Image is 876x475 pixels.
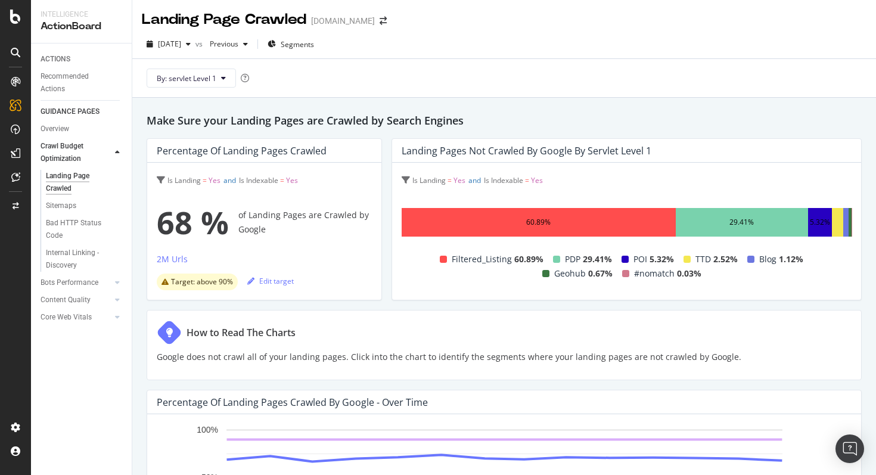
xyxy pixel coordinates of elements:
div: 5.32% [810,215,830,229]
span: Is Indexable [239,175,278,185]
a: Internal Linking - Discovery [46,247,123,272]
span: Blog [759,252,776,266]
span: Yes [453,175,465,185]
span: 68 % [157,198,229,246]
span: 1.12% [779,252,803,266]
a: GUIDANCE PAGES [41,105,123,118]
a: Bad HTTP Status Code [46,217,123,242]
div: ACTIONS [41,53,70,66]
div: Content Quality [41,294,91,306]
div: Intelligence [41,10,122,20]
div: Recommended Actions [41,70,112,95]
span: PDP [565,252,580,266]
span: vs [195,39,205,49]
button: By: servlet Level 1 [147,69,236,88]
a: Bots Performance [41,277,111,289]
span: TTD [695,252,711,266]
div: Bots Performance [41,277,98,289]
a: Sitemaps [46,200,123,212]
span: 5.32% [650,252,674,266]
span: and [468,175,481,185]
span: 0.67% [588,266,613,281]
a: Core Web Vitals [41,311,111,324]
div: warning label [157,274,238,290]
div: 29.41% [729,215,754,229]
span: = [280,175,284,185]
button: [DATE] [142,35,195,54]
span: Target: above 90% [171,278,233,285]
div: How to Read The Charts [187,325,296,340]
span: 0.03% [677,266,701,281]
span: Previous [205,39,238,49]
h2: Make Sure your Landing Pages are Crawled by Search Engines [147,112,862,129]
div: 60.89% [526,215,551,229]
span: Is Landing [412,175,446,185]
div: Landing Page Crawled [46,170,112,195]
span: By: servlet Level 1 [157,73,216,83]
p: Google does not crawl all of your landing pages. Click into the chart to identify the segments wh... [157,350,741,364]
div: Sitemaps [46,200,76,212]
text: 100% [197,426,218,435]
span: #nomatch [634,266,675,281]
div: of Landing Pages are Crawled by Google [157,198,372,246]
div: GUIDANCE PAGES [41,105,100,118]
button: 2M Urls [157,252,188,271]
div: Core Web Vitals [41,311,92,324]
span: Is Indexable [484,175,523,185]
div: Landing Page Crawled [142,10,306,30]
a: Overview [41,123,123,135]
span: = [525,175,529,185]
div: [DOMAIN_NAME] [311,15,375,27]
span: POI [633,252,647,266]
span: Filtered_Listing [452,252,512,266]
span: = [448,175,452,185]
div: Percentage of Landing Pages Crawled by Google - Over Time [157,396,428,408]
button: Previous [205,35,253,54]
span: Yes [286,175,298,185]
a: Landing Page Crawled [46,170,123,195]
a: Content Quality [41,294,111,306]
a: ACTIONS [41,53,123,66]
span: Segments [281,39,314,49]
div: Edit target [247,276,294,286]
div: Internal Linking - Discovery [46,247,114,272]
span: 2.52% [713,252,738,266]
div: Open Intercom Messenger [835,434,864,463]
span: 29.41% [583,252,612,266]
div: arrow-right-arrow-left [380,17,387,25]
div: Percentage of Landing Pages Crawled [157,145,327,157]
div: ActionBoard [41,20,122,33]
span: Geohub [554,266,586,281]
span: and [223,175,236,185]
span: Is Landing [167,175,201,185]
div: Crawl Budget Optimization [41,140,102,165]
div: Bad HTTP Status Code [46,217,113,242]
a: Recommended Actions [41,70,123,95]
button: Edit target [247,271,294,290]
div: Landing Pages not Crawled by Google by servlet Level 1 [402,145,651,157]
div: 2M Urls [157,253,188,265]
span: Yes [531,175,543,185]
span: Yes [209,175,220,185]
span: 2025 Sep. 1st [158,39,181,49]
span: = [203,175,207,185]
a: Crawl Budget Optimization [41,140,111,165]
div: Overview [41,123,69,135]
span: 60.89% [514,252,543,266]
button: Segments [263,35,319,54]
